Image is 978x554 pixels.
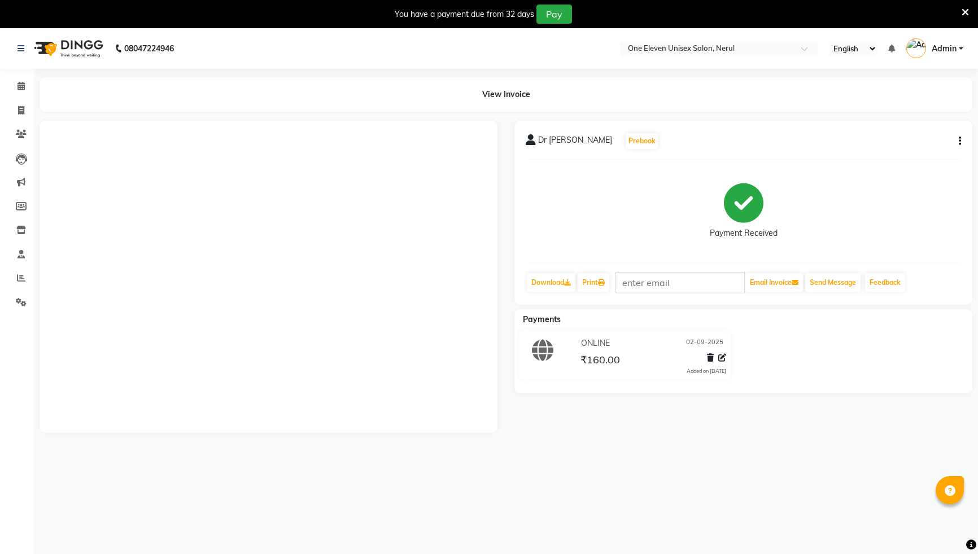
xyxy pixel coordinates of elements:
[40,77,972,112] div: View Invoice
[581,337,610,349] span: ONLINE
[745,273,803,292] button: Email Invoice
[29,33,106,64] img: logo
[527,273,575,292] a: Download
[906,38,926,58] img: Admin
[615,272,745,293] input: enter email
[931,509,967,543] iframe: chat widget
[626,133,658,149] button: Prebook
[710,227,778,239] div: Payment Received
[580,353,620,369] span: ₹160.00
[578,273,609,292] a: Print
[124,33,174,64] b: 08047224946
[686,337,723,349] span: 02-09-2025
[395,8,534,20] div: You have a payment due from 32 days
[687,367,726,375] div: Added on [DATE]
[805,273,861,292] button: Send Message
[865,273,905,292] a: Feedback
[932,43,957,55] span: Admin
[523,314,561,324] span: Payments
[538,134,612,150] span: Dr [PERSON_NAME]
[536,5,572,24] button: Pay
